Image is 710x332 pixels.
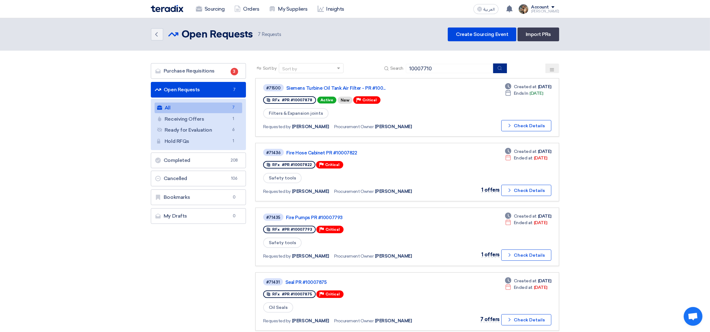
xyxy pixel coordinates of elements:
span: 7 [231,87,238,93]
span: Safety tools [263,173,302,183]
span: Created at [514,213,537,219]
span: RFx [272,163,280,167]
span: RFx [272,227,280,232]
span: Filters & Expansion joints [263,108,329,118]
a: Sourcing [191,2,229,16]
span: 1 offers [481,187,500,193]
div: [DATE] [505,213,551,219]
img: Teradix logo [151,5,183,12]
span: Requested by [263,188,291,195]
a: Seal PR #10007875 [285,279,442,285]
a: Bookmarks0 [151,189,246,205]
span: Requests [258,31,281,38]
div: [DATE] [505,155,547,161]
button: Check Details [501,249,551,261]
a: Hold RFQs [155,136,242,147]
a: Completed208 [151,153,246,168]
a: Orders [229,2,264,16]
a: Create Sourcing Event [448,28,516,41]
div: [DATE] [505,148,551,155]
span: Requested by [263,318,291,324]
span: RFx [272,98,280,102]
a: Receiving Offers [155,114,242,124]
div: [PERSON_NAME] [531,10,559,13]
a: Ready for Evaluation [155,125,242,135]
a: Purchase Requisitions3 [151,63,246,79]
span: Created at [514,278,537,284]
span: #PR #10007878 [282,98,312,102]
span: Created at [514,83,537,90]
a: My Suppliers [264,2,312,16]
button: Check Details [501,314,551,325]
span: [PERSON_NAME] [375,188,412,195]
span: Created at [514,148,537,155]
span: Sort by [263,65,277,72]
div: Account [531,5,549,10]
span: [PERSON_NAME] [292,253,329,259]
span: [PERSON_NAME] [292,123,329,130]
span: Ended at [514,219,533,226]
span: Procurement Owner [334,253,374,259]
a: Fire Pumps PR #10007793 [286,215,442,220]
span: Critical [325,163,340,167]
button: العربية [473,4,498,14]
a: My Drafts0 [151,208,246,224]
span: Requested by [263,123,291,130]
div: New [338,97,353,104]
span: Critical [325,227,340,232]
span: Ended at [514,155,533,161]
div: #71436 [266,151,281,155]
div: #71500 [266,86,281,90]
span: [PERSON_NAME] [375,123,412,130]
span: 1 offers [481,252,500,258]
span: [PERSON_NAME] [292,318,329,324]
span: 0 [231,194,238,200]
div: [DATE] [505,83,551,90]
a: Open Requests7 [151,82,246,98]
img: file_1710751448746.jpg [518,4,529,14]
a: Import PRs [518,28,559,41]
span: 6 [230,127,237,133]
a: Siemens Turbine Oil Tank Air Filter - PR #100... [286,85,443,91]
span: Active [317,97,336,103]
div: [DATE] [505,219,547,226]
span: 208 [231,157,238,163]
span: 1 [230,116,237,122]
input: Search by title or reference number [406,64,493,73]
div: [DATE] [505,90,543,97]
span: Procurement Owner [334,123,374,130]
span: RFx [272,292,280,296]
span: Safety tools [263,238,302,248]
span: العربية [483,7,495,12]
span: Critical [362,98,377,102]
span: Procurement Owner [334,318,374,324]
span: [PERSON_NAME] [375,253,412,259]
span: Procurement Owner [334,188,374,195]
a: All [155,103,242,113]
span: 3 [231,68,238,75]
span: 1 [230,138,237,144]
div: #71431 [266,280,280,284]
div: [DATE] [505,284,547,291]
span: #PR #10007822 [282,163,312,167]
span: Critical [325,292,340,296]
a: Cancelled106 [151,171,246,186]
span: Ended at [514,284,533,291]
span: #PR #10007793 [282,227,312,232]
a: Fire Hose Cabinet PR #10007822 [286,150,443,156]
span: Search [390,65,403,72]
span: Oil Seals [263,302,293,313]
button: Check Details [501,120,551,131]
span: 7 offers [480,316,500,322]
button: Check Details [501,185,551,196]
a: Insights [313,2,349,16]
span: #PR #10007875 [282,292,312,296]
span: 106 [231,175,238,182]
div: Open chat [684,307,702,326]
span: Ends In [514,90,529,97]
span: Requested by [263,253,291,259]
h2: Open Requests [181,28,253,41]
span: 0 [231,213,238,219]
span: 7 [230,104,237,111]
span: [PERSON_NAME] [375,318,412,324]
